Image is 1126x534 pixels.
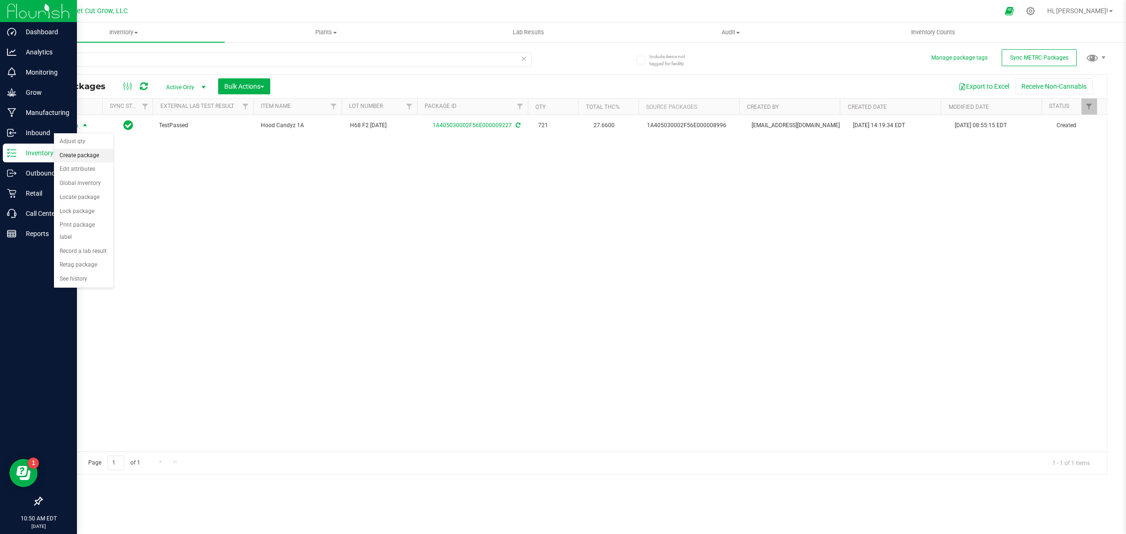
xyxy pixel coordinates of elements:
a: Created By [747,104,779,110]
p: Analytics [16,46,73,58]
button: Receive Non-Cannabis [1015,78,1093,94]
li: Retag package [54,258,114,272]
a: Lab Results [427,23,630,42]
div: Manage settings [1025,7,1036,15]
inline-svg: Manufacturing [7,108,16,117]
input: 1 [107,456,124,470]
span: All Packages [49,81,115,92]
a: Modified Date [949,104,989,110]
span: 27.6600 [589,119,619,132]
a: Created Date [848,104,887,110]
inline-svg: Inbound [7,128,16,137]
iframe: Resource center [9,459,38,487]
span: Bulk Actions [224,83,264,90]
p: Outbound [16,168,73,179]
a: Package ID [425,103,456,109]
inline-svg: Dashboard [7,27,16,37]
span: 721 [538,121,578,130]
a: Filter [137,99,152,114]
a: Audit [630,23,832,42]
a: Qty [535,104,546,110]
li: Lock package [54,205,114,219]
li: See history [54,272,114,286]
span: Lab Results [500,28,557,37]
th: Source Packages [639,99,739,115]
span: Sweet Cut Grow, LLC [64,7,128,15]
span: Open Ecommerce Menu [999,2,1020,20]
p: Monitoring [16,67,73,78]
p: Call Center [16,208,73,219]
input: Search Package ID, Item Name, SKU, Lot or Part Number... [41,53,532,67]
a: Filter [326,99,342,114]
span: Audit [630,28,831,37]
span: [DATE] 08:55:15 EDT [955,121,1007,130]
a: Inventory [23,23,225,42]
p: 10:50 AM EDT [4,514,73,523]
li: Edit attributes [54,162,114,176]
span: In Sync [123,119,133,132]
p: Inventory [16,147,73,159]
span: [DATE] 14:19:34 EDT [853,121,905,130]
span: Plants [225,28,426,37]
button: Manage package tags [931,54,988,62]
a: Inventory Counts [832,23,1034,42]
p: Dashboard [16,26,73,38]
a: 1A405030002F56E000009227 [433,122,512,129]
a: Status [1049,103,1069,109]
a: Total THC% [586,104,620,110]
span: H68 F2 [DATE] [350,121,415,130]
a: Filter [1081,99,1097,114]
inline-svg: Monitoring [7,68,16,77]
inline-svg: Retail [7,189,16,198]
inline-svg: Reports [7,229,16,238]
p: [DATE] [4,523,73,530]
span: Hood Candyz 1A [261,121,339,130]
a: Sync Status [110,103,146,109]
button: Export to Excel [952,78,1015,94]
button: Bulk Actions [218,78,270,94]
span: Page of 1 [80,456,148,470]
button: Sync METRC Packages [1002,49,1077,66]
li: Adjust qty [54,135,114,149]
inline-svg: Outbound [7,168,16,178]
a: Plants [225,23,427,42]
li: Create package [54,149,114,163]
span: Include items not tagged for facility [649,53,696,67]
span: select [79,119,91,132]
p: Inbound [16,127,73,138]
span: TestPassed [159,121,250,130]
p: Manufacturing [16,107,73,118]
li: Record a lab result [54,244,114,259]
span: Inventory [23,28,225,37]
a: Filter [238,99,253,114]
p: Reports [16,228,73,239]
p: Grow [16,87,73,98]
li: Global inventory [54,176,114,191]
p: Retail [16,188,73,199]
span: Inventory Counts [898,28,968,37]
inline-svg: Inventory [7,148,16,158]
a: External Lab Test Result [160,103,234,109]
a: Filter [402,99,417,114]
span: [EMAIL_ADDRESS][DOMAIN_NAME] [752,121,842,130]
span: Sync from Compliance System [514,122,520,129]
span: Hi, [PERSON_NAME]! [1047,7,1108,15]
a: Item Name [261,103,291,109]
inline-svg: Call Center [7,209,16,218]
iframe: Resource center unread badge [28,458,39,469]
span: 1 - 1 of 1 items [1045,456,1097,470]
inline-svg: Analytics [7,47,16,57]
span: Sync METRC Packages [1010,54,1068,61]
inline-svg: Grow [7,88,16,97]
li: Print package label [54,218,114,244]
div: Value 1: 1A405030002F56E000008996 [647,121,743,130]
a: Lot Number [349,103,383,109]
span: Clear [520,53,527,65]
li: Locate package [54,191,114,205]
a: Filter [512,99,528,114]
span: Created [1057,121,1101,130]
